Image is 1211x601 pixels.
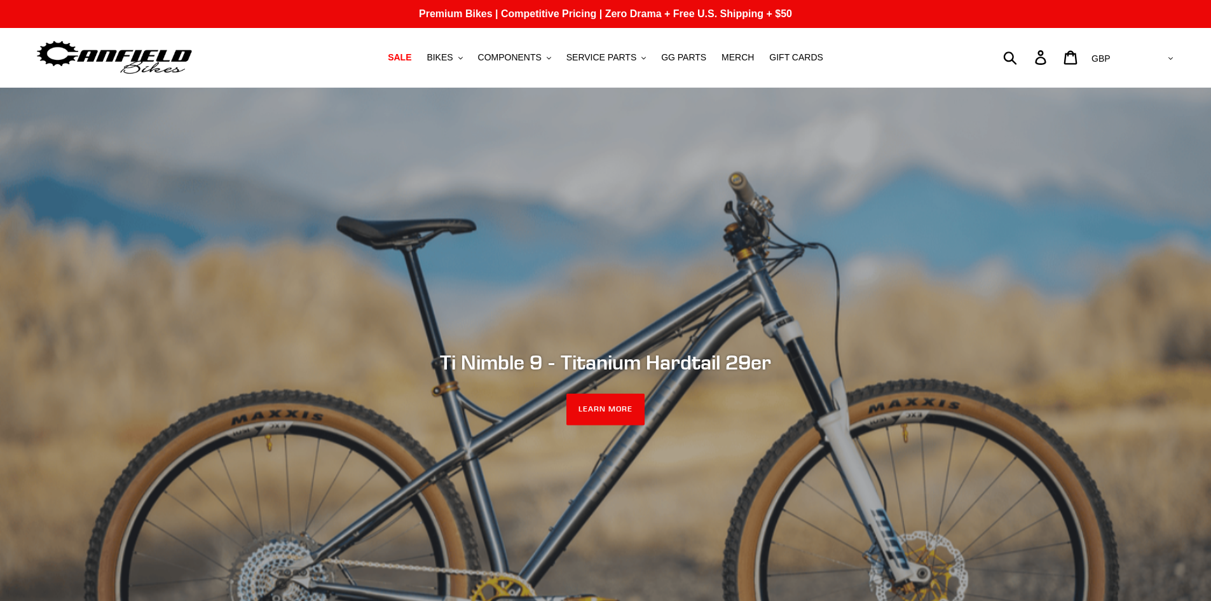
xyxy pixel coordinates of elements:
[715,49,760,66] a: MERCH
[566,52,636,63] span: SERVICE PARTS
[769,52,823,63] span: GIFT CARDS
[1010,43,1043,71] input: Search
[478,52,542,63] span: COMPONENTS
[259,350,952,375] h2: Ti Nimble 9 - Titanium Hardtail 29er
[427,52,453,63] span: BIKES
[661,52,706,63] span: GG PARTS
[763,49,830,66] a: GIFT CARDS
[381,49,418,66] a: SALE
[472,49,558,66] button: COMPONENTS
[566,394,645,425] a: LEARN MORE
[560,49,652,66] button: SERVICE PARTS
[388,52,411,63] span: SALE
[722,52,754,63] span: MERCH
[420,49,469,66] button: BIKES
[35,38,194,78] img: Canfield Bikes
[655,49,713,66] a: GG PARTS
